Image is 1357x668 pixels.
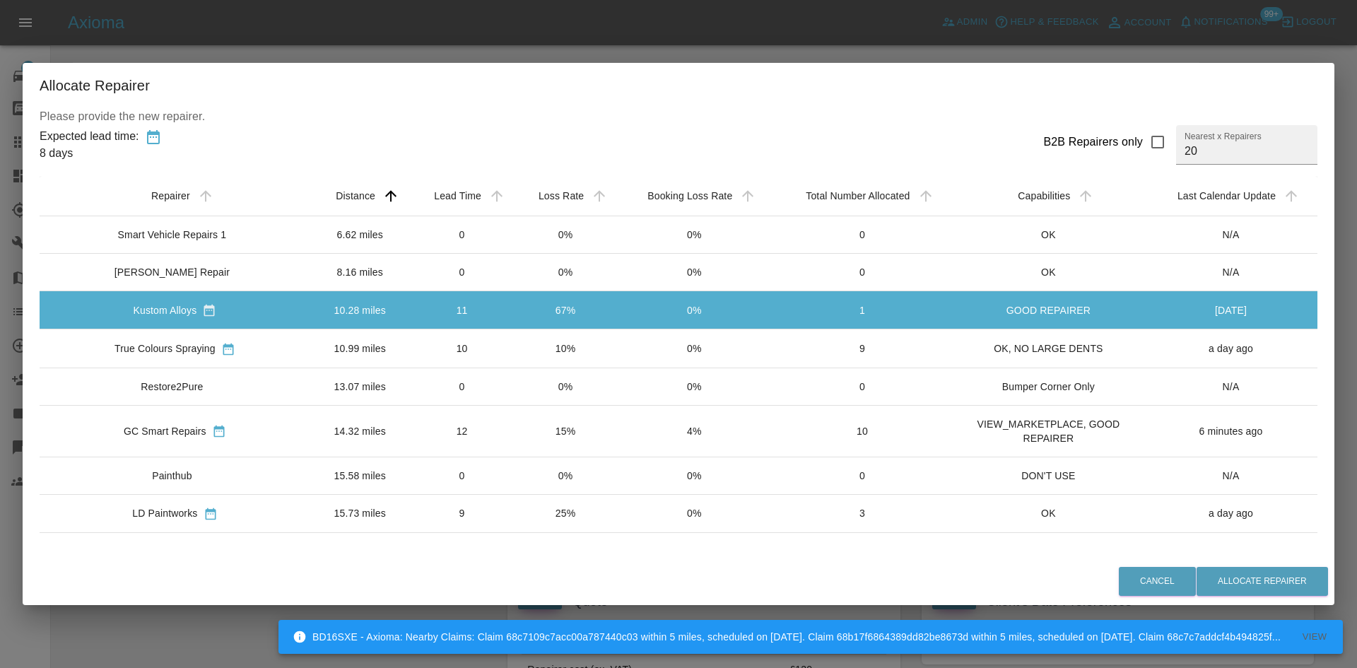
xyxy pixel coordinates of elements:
div: Repairer [151,190,190,201]
td: 10.99 miles [310,329,410,368]
td: OK, NO LARGE DENTS [953,329,1144,368]
td: 25% [515,494,617,532]
td: 0 [772,216,953,254]
td: 0 [772,533,953,570]
td: 4% [617,405,772,457]
td: 0 [772,368,953,405]
td: 3 [772,494,953,532]
td: 8.16 miles [310,254,410,291]
td: 0 [410,216,515,254]
td: OK [953,216,1144,254]
td: 14.32 miles [310,405,410,457]
td: 19.28 miles [310,533,410,570]
td: 0% [617,291,772,329]
td: 0% [515,254,617,291]
td: OK [953,254,1144,291]
button: Allocate Repairer [1197,567,1328,596]
div: Loss Rate [539,190,584,201]
td: 0 [772,457,953,494]
td: 12 [410,405,515,457]
div: [PERSON_NAME] Repair [114,265,230,279]
td: 1 [772,291,953,329]
td: 0 [410,368,515,405]
td: 15.73 miles [310,494,410,532]
button: View [1292,626,1337,648]
p: Please provide the new repairer. [40,108,1317,125]
td: 0 [772,254,953,291]
td: N/A [1144,368,1317,405]
td: 0% [515,457,617,494]
td: 11 [410,291,515,329]
td: 0 [410,533,515,570]
div: Kustom Alloys [133,303,196,317]
td: VIEW_MARKETPLACE, GOOD REPAIRER [953,405,1144,457]
td: 0% [515,533,617,570]
div: True Colours Spraying [114,341,216,356]
td: 0% [617,533,772,570]
div: GC Smart Repairs [124,424,206,438]
div: Restore2Pure [141,380,203,394]
td: 6 minutes ago [1144,405,1317,457]
td: [DATE] [1144,291,1317,329]
td: 15% [515,405,617,457]
td: a day ago [1144,329,1317,368]
td: N/A [1144,533,1317,570]
td: 67% [515,291,617,329]
td: 9 [772,329,953,368]
div: Total Number Allocated [806,190,910,201]
td: N/A [1144,216,1317,254]
td: 10.28 miles [310,291,410,329]
td: 0% [617,368,772,405]
td: 15.58 miles [310,457,410,494]
td: 9 [410,494,515,532]
td: Bumper Corner Only [953,368,1144,405]
td: 0% [617,254,772,291]
div: Smart Vehicle Repairs 1 [118,228,227,242]
div: Last Calendar Update [1177,190,1276,201]
td: 0% [617,494,772,532]
button: Cancel [1119,567,1196,596]
div: B2B Repairers only [1043,134,1143,151]
td: GOOD REPAIRER [953,291,1144,329]
div: Booking Loss Rate [647,190,732,201]
h2: Allocate Repairer [23,63,1334,108]
td: OK [953,494,1144,532]
td: 0 [410,254,515,291]
td: 0% [617,329,772,368]
td: 0% [617,216,772,254]
td: a day ago [1144,494,1317,532]
td: 0% [617,457,772,494]
td: 0% [515,216,617,254]
div: Expected lead time: [40,128,139,145]
td: 10% [515,329,617,368]
div: Distance [336,190,375,201]
div: 8 days [40,145,139,162]
td: 0% [515,368,617,405]
div: Painthub [152,469,192,483]
td: 0 [410,457,515,494]
td: 13.07 miles [310,368,410,405]
td: N/A [1144,254,1317,291]
label: Nearest x Repairers [1185,130,1262,142]
td: 10 [410,329,515,368]
td: 6.62 miles [310,216,410,254]
td: N/A [1144,457,1317,494]
td: 10 [772,405,953,457]
td: OK [953,533,1144,570]
div: Lead Time [434,190,481,201]
div: BD16SXE - Axioma: Nearby Claims: Claim 68c7109c7acc00a787440c03 within 5 miles, scheduled on [DAT... [293,624,1281,650]
div: Capabilities [1018,190,1070,201]
div: LD Paintworks [132,506,197,520]
td: DON'T USE [953,457,1144,494]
